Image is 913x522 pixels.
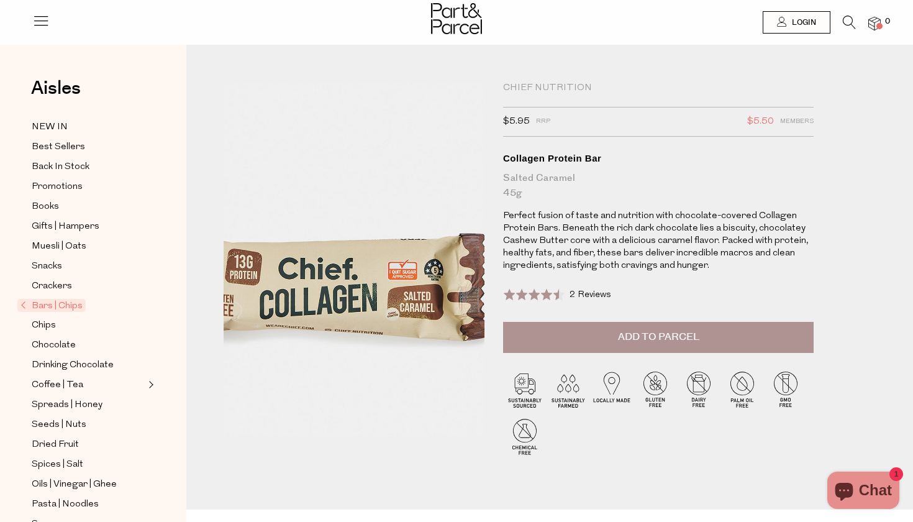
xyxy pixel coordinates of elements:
[677,367,720,411] img: P_P-ICONS-Live_Bec_V11_Dairy_Free.svg
[32,160,89,175] span: Back In Stock
[31,79,81,110] a: Aisles
[32,477,145,492] a: Oils | Vinegar | Ghee
[32,417,145,433] a: Seeds | Nuts
[32,397,145,413] a: Spreads | Honey
[32,278,145,294] a: Crackers
[32,140,85,155] span: Best Sellers
[32,377,145,393] a: Coffee | Tea
[618,330,699,344] span: Add to Parcel
[764,367,807,411] img: P_P-ICONS-Live_Bec_V11_GMO_Free.svg
[32,497,145,512] a: Pasta | Noodles
[747,114,774,130] span: $5.50
[145,377,154,392] button: Expand/Collapse Coffee | Tea
[32,179,145,195] a: Promotions
[32,418,86,433] span: Seeds | Nuts
[503,152,814,165] div: Collagen Protein Bar
[32,357,145,373] a: Drinking Chocolate
[20,298,145,313] a: Bars | Chips
[32,239,86,254] span: Muesli | Oats
[503,210,814,272] p: Perfect fusion of taste and nutrition with chocolate-covered Collagen Protein Bars. Beneath the r...
[32,120,68,135] span: NEW IN
[503,367,547,411] img: P_P-ICONS-Live_Bec_V11_Sustainable_Sourced.svg
[32,338,76,353] span: Chocolate
[32,337,145,353] a: Chocolate
[32,318,145,333] a: Chips
[32,398,102,413] span: Spreads | Honey
[32,457,83,472] span: Spices | Salt
[789,17,816,28] span: Login
[590,367,634,411] img: P_P-ICONS-Live_Bec_V11_Locally_Made_2.svg
[32,437,79,452] span: Dried Fruit
[32,497,99,512] span: Pasta | Noodles
[868,17,881,30] a: 0
[32,358,114,373] span: Drinking Chocolate
[824,472,903,512] inbox-online-store-chat: Shopify online store chat
[17,299,86,312] span: Bars | Chips
[32,378,83,393] span: Coffee | Tea
[32,119,145,135] a: NEW IN
[32,279,72,294] span: Crackers
[32,159,145,175] a: Back In Stock
[31,75,81,102] span: Aisles
[32,318,56,333] span: Chips
[720,367,764,411] img: P_P-ICONS-Live_Bec_V11_Palm_Oil_Free.svg
[32,239,145,254] a: Muesli | Oats
[634,367,677,411] img: P_P-ICONS-Live_Bec_V11_Gluten_Free.svg
[503,171,814,201] div: Salted Caramel 45g
[32,139,145,155] a: Best Sellers
[503,322,814,353] button: Add to Parcel
[780,114,814,130] span: Members
[503,414,547,458] img: P_P-ICONS-Live_Bec_V11_Chemical_Free.svg
[570,290,611,300] span: 2 Reviews
[547,367,590,411] img: P_P-ICONS-Live_Bec_V11_Sustainable_Farmed.svg
[32,199,59,214] span: Books
[882,16,893,27] span: 0
[763,11,830,34] a: Login
[32,457,145,472] a: Spices | Salt
[503,82,814,94] div: Chief Nutrition
[32,180,83,195] span: Promotions
[32,199,145,214] a: Books
[32,219,99,234] span: Gifts | Hampers
[431,3,482,34] img: Part&Parcel
[32,219,145,234] a: Gifts | Hampers
[536,114,550,130] span: RRP
[32,477,117,492] span: Oils | Vinegar | Ghee
[32,437,145,452] a: Dried Fruit
[32,259,62,274] span: Snacks
[503,114,530,130] span: $5.95
[32,259,145,274] a: Snacks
